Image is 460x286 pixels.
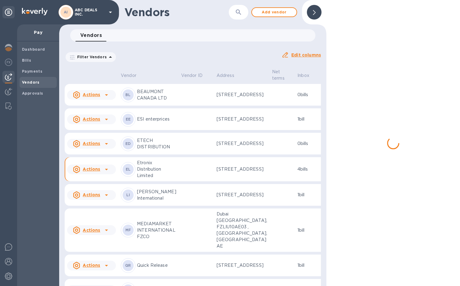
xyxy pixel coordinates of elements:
u: Actions [83,228,100,233]
p: ESI enterprices [137,116,176,122]
p: [STREET_ADDRESS] [217,166,267,172]
p: 1 bill [297,262,317,269]
p: 0 bills [297,92,317,98]
b: AI [64,10,68,14]
p: ABC DEALS INC. [75,8,105,16]
p: Quick Release [137,262,176,269]
img: Logo [22,8,48,15]
u: Actions [83,117,100,121]
p: Pay [22,29,54,35]
u: Actions [83,263,100,268]
u: Actions [83,92,100,97]
span: Vendor [121,72,144,79]
p: [STREET_ADDRESS] [217,92,267,98]
img: Foreign exchange [5,59,12,66]
p: Filter Vendors [75,54,107,60]
p: [PERSON_NAME] International [137,189,176,201]
p: Inbox [297,72,309,79]
p: 1 bill [297,227,317,234]
span: Vendor ID [181,72,210,79]
p: Address [217,72,234,79]
b: EL [126,167,131,172]
span: Inbox [297,72,317,79]
b: QR [125,263,131,268]
b: BL [125,92,131,97]
b: Dashboard [22,47,45,52]
p: MEDIAMARKET INTERNATIONAL FZCO [137,221,176,240]
b: Payments [22,69,42,74]
span: Address [217,72,242,79]
p: Vendor [121,72,136,79]
u: Actions [83,192,100,197]
p: 0 bills [297,140,317,147]
h1: Vendors [124,6,224,19]
p: ETECH DISTRIBUTION [137,137,176,150]
p: 1 bill [297,116,317,122]
div: Unpin categories [2,6,15,18]
span: Vendors [80,31,102,40]
b: Bills [22,58,31,63]
b: Vendors [22,80,40,85]
p: [STREET_ADDRESS] [217,262,267,269]
p: Etronix Distribution Limited [137,160,176,179]
b: ED [125,141,131,146]
p: [STREET_ADDRESS] [217,116,267,122]
p: Vendor ID [181,72,203,79]
b: LI [126,193,130,197]
p: 1 bill [297,192,317,198]
p: 4 bills [297,166,317,172]
p: Net terms [272,69,285,81]
b: EE [126,117,131,121]
p: Dubai [GEOGRAPHIC_DATA], FZLIU10AE03 ,[GEOGRAPHIC_DATA], [GEOGRAPHIC_DATA] AE [217,211,267,249]
p: BEAUMONT CANADA LTD [137,89,176,101]
span: Net terms [272,69,293,81]
p: [STREET_ADDRESS] [217,192,267,198]
button: Add vendor [251,7,297,17]
u: Actions [83,141,100,146]
u: Edit columns [291,52,321,57]
span: Add vendor [257,9,292,16]
p: [STREET_ADDRESS] [217,140,267,147]
b: MF [125,228,131,232]
u: Actions [83,167,100,172]
b: Approvals [22,91,43,96]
